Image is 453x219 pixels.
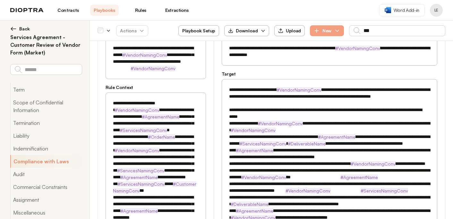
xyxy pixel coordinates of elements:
button: Indemnification [10,142,82,155]
button: Compliance with Laws [10,155,82,168]
strong: #DeliverableName [231,201,269,207]
button: Commercial Constraints [10,181,82,193]
button: New [310,25,344,36]
strong: #VendorNamingConv [241,174,286,180]
button: Assignment [10,193,82,206]
a: Playbooks [90,5,119,16]
span: Actions [115,25,150,36]
a: Extractions [163,5,191,16]
strong: #ServicesNamingConv [239,141,286,146]
button: Profile menu [430,4,443,17]
button: Miscellaneous [10,206,82,219]
strong: #VendorNamingConv [258,121,303,126]
img: logo [10,8,44,12]
a: Rules [126,5,155,16]
a: Contracts [54,5,82,16]
strong: #AgreementName [120,174,158,180]
strong: #AgreementName [142,114,179,119]
strong: #ServicesNamingConv [120,127,167,133]
button: Audit [10,168,82,181]
strong: #VendorNamingConv [122,52,167,58]
button: Liability [10,129,82,142]
h3: Target [222,71,437,77]
button: Upload [274,25,305,36]
strong: #VendorNamingConv [115,107,159,113]
h2: Services Agreement - Customer Review of Vendor Form (Market) [10,33,82,56]
strong: #ServicesNamingConv [117,168,165,173]
strong: #VendorNamingConv [231,127,276,133]
strong: #VendorNamingConv [351,161,396,166]
strong: #OrderName [148,134,175,140]
div: Upload [278,28,301,34]
span: Back [19,26,30,32]
button: Term [10,83,82,96]
strong: #VendorNamingConv [286,188,330,193]
div: Download [228,28,258,34]
button: Actions [116,25,148,36]
button: Playbook Setup [178,25,219,36]
strong: #AgreementName [340,174,378,180]
button: Termination [10,117,82,129]
strong: #DeliverableName [288,141,326,146]
strong: #AgreementName [318,134,355,140]
button: Back [10,26,82,32]
strong: #ServicesNamingConv [117,181,165,187]
img: left arrow [10,26,17,32]
strong: #ServicesNamingConv [361,188,408,193]
img: word [385,7,391,13]
strong: #VendorNamingConv [131,66,175,71]
a: Word Add-in [379,4,425,16]
strong: #VendorNamingConv [277,87,321,93]
div: Select all [98,28,103,34]
strong: #AgreementName [236,208,273,214]
button: Scope of Confidential Information [10,96,82,117]
button: Download [224,25,269,36]
strong: #AgreementName [236,148,273,153]
strong: #VendorNamingConv [115,148,159,153]
h3: Rule Context [106,84,206,91]
strong: #AgreementName [120,208,158,214]
span: Word Add-in [394,7,419,13]
strong: #VendorNamingConv [335,45,380,51]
